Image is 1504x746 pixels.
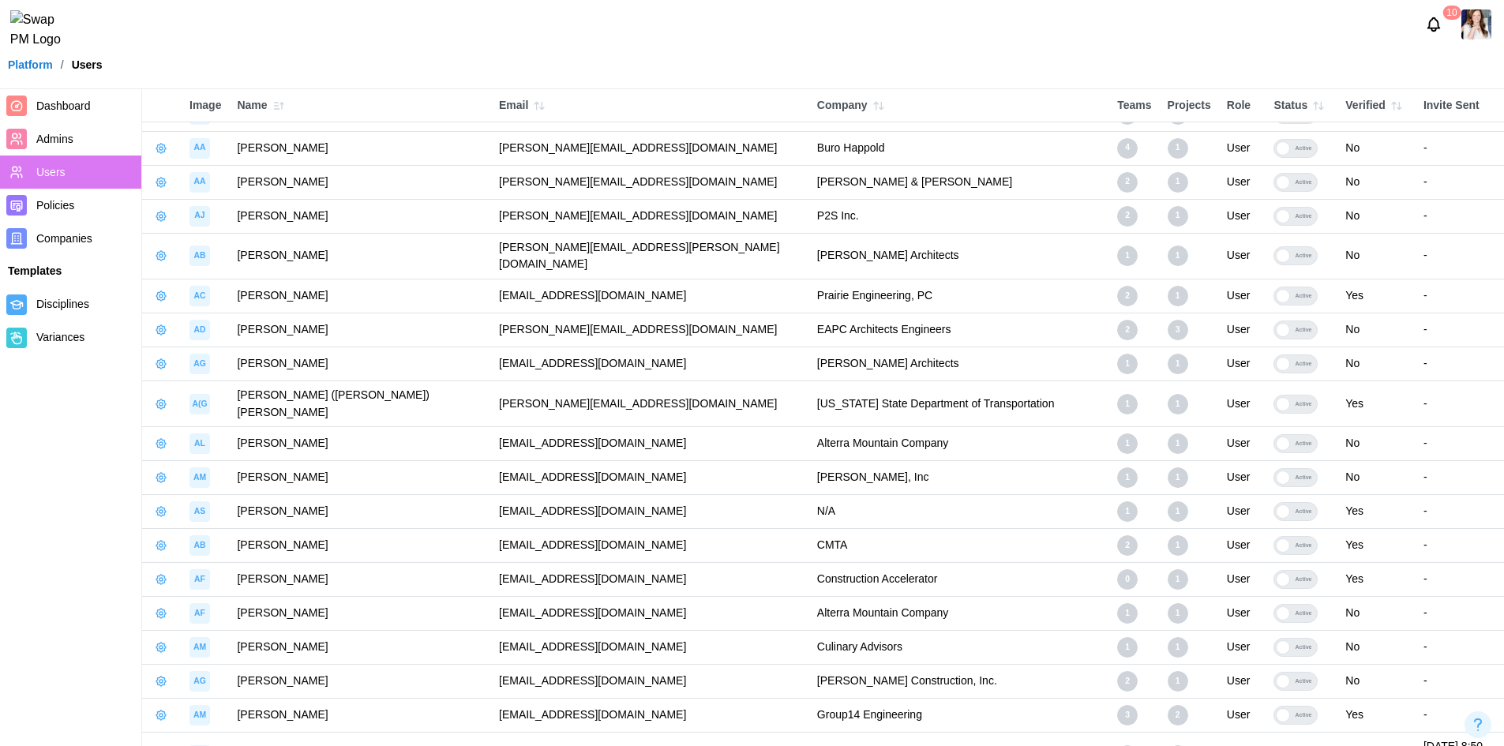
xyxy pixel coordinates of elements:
[36,298,89,310] span: Disciplines
[1345,95,1408,117] div: Verified
[36,199,74,212] span: Policies
[809,380,1109,426] td: [US_STATE] State Department of Transportation
[1168,603,1188,624] div: 1
[809,199,1109,233] td: P2S Inc.
[189,354,210,374] div: image
[1290,140,1316,157] div: Active
[1290,673,1316,690] div: Active
[1227,287,1258,305] div: User
[1337,529,1416,563] td: Yes
[809,165,1109,199] td: [PERSON_NAME] & [PERSON_NAME]
[1168,433,1188,454] div: 1
[491,199,809,233] td: [PERSON_NAME][EMAIL_ADDRESS][DOMAIN_NAME]
[1168,671,1188,692] div: 1
[491,699,809,733] td: [EMAIL_ADDRESS][DOMAIN_NAME]
[237,208,483,225] div: [PERSON_NAME]
[8,263,133,280] div: Templates
[809,597,1109,631] td: Alterra Mountain Company
[1416,131,1504,165] td: -
[1337,699,1416,733] td: Yes
[491,495,809,529] td: [EMAIL_ADDRESS][DOMAIN_NAME]
[1227,247,1258,264] div: User
[237,355,483,373] div: [PERSON_NAME]
[1290,355,1316,373] div: Active
[1337,563,1416,597] td: Yes
[1416,233,1504,279] td: -
[491,597,809,631] td: [EMAIL_ADDRESS][DOMAIN_NAME]
[1227,571,1258,588] div: User
[1168,172,1188,193] div: 1
[491,427,809,461] td: [EMAIL_ADDRESS][DOMAIN_NAME]
[237,639,483,656] div: [PERSON_NAME]
[1337,199,1416,233] td: No
[1227,673,1258,690] div: User
[189,603,210,624] div: image
[809,631,1109,665] td: Culinary Advisors
[1423,97,1496,114] div: Invite Sent
[491,563,809,597] td: [EMAIL_ADDRESS][DOMAIN_NAME]
[237,503,483,520] div: [PERSON_NAME]
[1227,707,1258,724] div: User
[1337,165,1416,199] td: No
[189,467,210,488] div: image
[1227,469,1258,486] div: User
[1442,6,1461,20] div: 10
[1420,11,1447,38] button: Notifications
[1337,597,1416,631] td: No
[1416,427,1504,461] td: -
[189,705,210,725] div: image
[237,321,483,339] div: [PERSON_NAME]
[1227,321,1258,339] div: User
[189,569,210,590] div: image
[36,331,84,343] span: Variances
[8,59,53,70] a: Platform
[1117,206,1138,227] div: 2
[1117,501,1138,522] div: 1
[189,501,210,522] div: image
[189,320,210,340] div: image
[1290,639,1316,656] div: Active
[237,537,483,554] div: [PERSON_NAME]
[189,394,210,414] div: image
[1168,206,1188,227] div: 1
[61,59,64,70] div: /
[1273,95,1330,117] div: Status
[1117,97,1151,114] div: Teams
[1168,286,1188,306] div: 1
[36,166,66,178] span: Users
[1227,174,1258,191] div: User
[491,665,809,699] td: [EMAIL_ADDRESS][DOMAIN_NAME]
[1337,427,1416,461] td: No
[1290,503,1316,520] div: Active
[1227,605,1258,622] div: User
[1416,529,1504,563] td: -
[72,59,103,70] div: Users
[36,133,73,145] span: Admins
[1461,9,1491,39] a: Heather Bemis
[491,233,809,279] td: [PERSON_NAME][EMAIL_ADDRESS][PERSON_NAME][DOMAIN_NAME]
[1337,347,1416,380] td: No
[1416,380,1504,426] td: -
[1168,467,1188,488] div: 1
[1337,631,1416,665] td: No
[1168,394,1188,414] div: 1
[809,347,1109,380] td: [PERSON_NAME] Architects
[189,286,210,306] div: image
[1227,639,1258,656] div: User
[1117,394,1138,414] div: 1
[1416,165,1504,199] td: -
[237,469,483,486] div: [PERSON_NAME]
[1337,279,1416,313] td: Yes
[1416,347,1504,380] td: -
[1290,395,1316,413] div: Active
[1416,279,1504,313] td: -
[1227,395,1258,413] div: User
[491,279,809,313] td: [EMAIL_ADDRESS][DOMAIN_NAME]
[189,206,210,227] div: image
[809,461,1109,495] td: [PERSON_NAME], Inc
[1168,97,1211,114] div: Projects
[1290,605,1316,622] div: Active
[1117,637,1138,658] div: 1
[36,99,91,112] span: Dashboard
[1416,665,1504,699] td: -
